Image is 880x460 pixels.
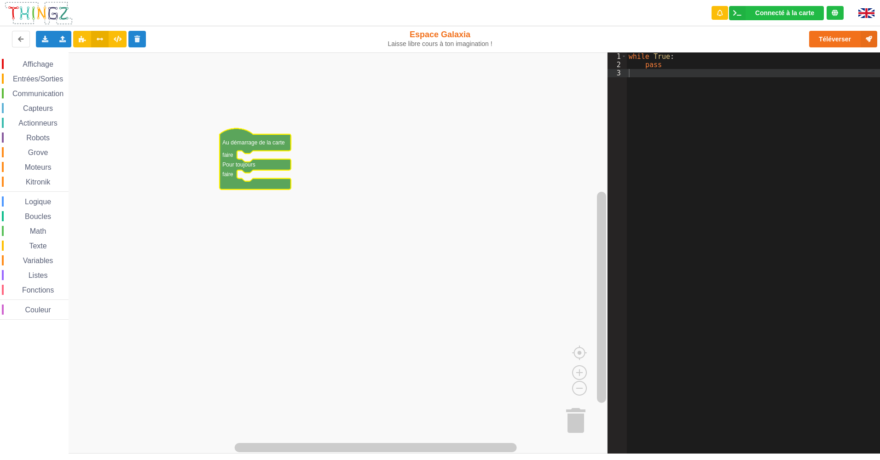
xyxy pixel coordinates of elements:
button: Téléverser [809,31,877,47]
span: Entrées/Sorties [12,75,64,83]
span: Robots [25,134,51,142]
div: Ta base fonctionne bien ! [729,6,824,20]
span: Texte [28,242,48,250]
span: Math [29,227,48,235]
img: thingz_logo.png [4,1,73,25]
div: 2 [608,61,627,69]
span: Listes [27,271,49,279]
span: Grove [27,149,50,156]
span: Kitronik [24,178,52,186]
span: Variables [22,257,55,264]
span: Couleur [24,306,52,314]
div: Connecté à la carte [755,10,814,16]
span: Boucles [23,213,52,220]
text: Au démarrage de la carte [222,139,285,145]
text: faire [222,171,233,177]
span: Logique [23,198,52,206]
span: Moteurs [23,163,53,171]
div: Espace Galaxia [363,29,517,48]
span: Actionneurs [17,119,59,127]
text: faire [222,151,233,158]
div: 3 [608,69,627,77]
span: Fonctions [21,286,55,294]
div: 1 [608,52,627,61]
span: Communication [11,90,65,98]
span: Capteurs [22,104,54,112]
div: Laisse libre cours à ton imagination ! [363,40,517,48]
text: Pour toujours [222,161,255,167]
div: Tu es connecté au serveur de création de Thingz [827,6,844,20]
span: Affichage [21,60,54,68]
img: gb.png [858,8,874,18]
